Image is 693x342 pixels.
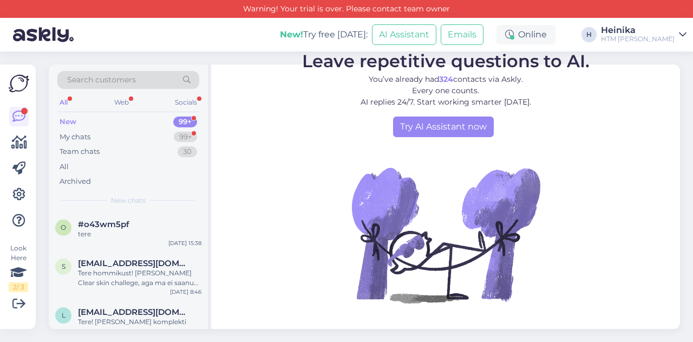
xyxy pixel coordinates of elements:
[61,223,66,231] span: o
[9,243,28,292] div: Look Here
[393,117,494,137] a: Try AI Assistant now
[60,162,69,172] div: All
[60,176,91,187] div: Archived
[348,137,543,332] img: No Chat active
[280,28,368,41] div: Try free [DATE]:
[601,35,675,43] div: HTM [PERSON_NAME]
[57,95,70,109] div: All
[9,282,28,292] div: 2 / 3
[78,220,129,229] span: #o43wm5pf
[601,26,687,43] a: HeinikaHTM [PERSON_NAME]
[78,268,201,288] div: Tere hommikust! [PERSON_NAME] Clear skin challege, aga ma ei saanud eile videot meilile!
[302,74,590,108] p: You’ve already had contacts via Askly. Every one counts. AI replies 24/7. Start working smarter [...
[67,74,136,86] span: Search customers
[78,307,191,317] span: ly.kotkas@gmail.com
[60,132,90,143] div: My chats
[78,229,201,239] div: tere
[496,25,555,44] div: Online
[78,317,201,337] div: Tere! [PERSON_NAME] komplekti kätte, aga minuni pole jõudnud veel tänane video, mis pidi tulema ü...
[173,117,197,127] div: 99+
[168,239,201,247] div: [DATE] 15:38
[9,73,29,94] img: Askly Logo
[174,132,197,143] div: 99+
[62,262,66,270] span: s
[441,24,483,45] button: Emails
[112,95,131,109] div: Web
[601,26,675,35] div: Heinika
[78,259,191,268] span: sirje.puusepp2@mail.ee
[173,95,199,109] div: Socials
[372,24,436,45] button: AI Assistant
[60,117,76,127] div: New
[280,29,303,40] b: New!
[111,196,146,205] span: New chats
[178,146,197,157] div: 30
[439,74,453,84] b: 324
[302,50,590,72] span: Leave repetitive questions to AI.
[581,27,597,42] div: H
[60,146,100,157] div: Team chats
[170,288,201,296] div: [DATE] 8:46
[62,311,66,319] span: l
